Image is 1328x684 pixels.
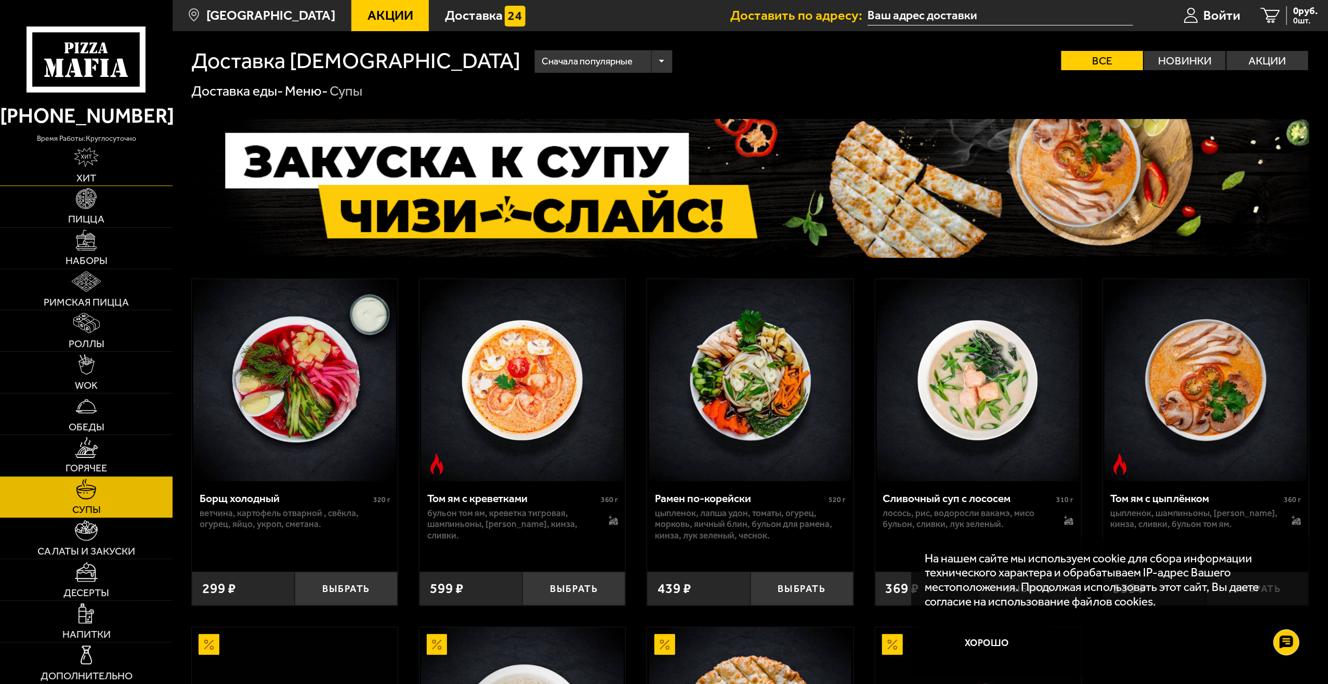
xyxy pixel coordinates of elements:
span: 310 г [1056,495,1073,504]
label: Все [1061,51,1143,70]
span: Наборы [65,256,108,266]
p: цыпленок, шампиньоны, [PERSON_NAME], кинза, сливки, бульон том ям. [1110,508,1278,530]
span: Римская пицца [44,297,129,308]
span: 320 г [373,495,390,504]
button: Выбрать [751,572,853,606]
a: Острое блюдоТом ям с цыплёнком [1103,279,1309,482]
span: Роллы [69,339,104,349]
img: Рамен по-корейски [649,279,852,482]
label: Акции [1227,51,1308,70]
span: Напитки [62,629,111,640]
span: Сначала популярные [542,48,633,75]
img: Акционный [199,634,219,655]
p: На нашем сайте мы используем cookie для сбора информации технического характера и обрабатываем IP... [925,551,1289,609]
div: Борщ холодный [200,492,371,505]
button: Хорошо [925,622,1049,664]
img: Акционный [882,634,903,655]
p: лосось, рис, водоросли вакамэ, мисо бульон, сливки, лук зеленый. [883,508,1050,530]
span: Пицца [68,214,104,225]
span: Обеды [69,422,104,432]
span: 360 г [601,495,618,504]
div: Том ям с креветками [427,492,598,505]
img: Борщ холодный [193,279,396,482]
img: Акционный [654,634,675,655]
img: Сливочный суп с лососем [877,279,1080,482]
span: Хит [76,173,96,183]
span: Доставить по адресу: [730,9,867,22]
span: Горячее [65,463,107,473]
input: Ваш адрес доставки [867,6,1133,25]
div: Том ям с цыплёнком [1110,492,1281,505]
a: Острое блюдоТом ям с креветками [419,279,625,482]
span: 360 г [1284,495,1301,504]
div: Рамен по-корейски [655,492,826,505]
span: 369 ₽ [885,582,919,596]
img: Острое блюдо [427,454,448,475]
a: Рамен по-корейски [647,279,853,482]
img: Том ям с креветками [421,279,624,482]
p: бульон том ям, креветка тигровая, шампиньоны, [PERSON_NAME], кинза, сливки. [427,508,595,541]
span: Акции [367,9,413,22]
a: Борщ холодный [192,279,398,482]
a: Меню- [285,83,328,99]
h1: Доставка [DEMOGRAPHIC_DATA] [191,50,520,72]
span: [GEOGRAPHIC_DATA] [206,9,335,22]
span: 0 руб. [1293,6,1318,16]
button: Выбрать [295,572,398,606]
span: 0 шт. [1293,17,1318,25]
p: ветчина, картофель отварной , свёкла, огурец, яйцо, укроп, сметана. [200,508,390,530]
p: цыпленок, лапша удон, томаты, огурец, морковь, яичный блин, бульон для рамена, кинза, лук зеленый... [655,508,846,541]
div: Супы [330,82,362,100]
span: Доставка [445,9,503,22]
span: Дополнительно [41,671,133,681]
div: Сливочный суп с лососем [883,492,1054,505]
img: Акционный [427,634,448,655]
span: WOK [75,380,98,391]
span: Войти [1203,9,1240,22]
span: 520 г [829,495,846,504]
span: Салаты и закуски [37,546,135,557]
span: 439 ₽ [658,582,691,596]
span: Десерты [63,588,109,598]
img: Острое блюдо [1110,454,1130,475]
span: 299 ₽ [202,582,236,596]
label: Новинки [1144,51,1226,70]
a: Доставка еды- [191,83,283,99]
img: Том ям с цыплёнком [1105,279,1307,482]
a: Сливочный суп с лососем [875,279,1081,482]
button: Выбрать [522,572,625,606]
span: 599 ₽ [430,582,464,596]
img: 15daf4d41897b9f0e9f617042186c801.svg [505,6,525,27]
span: Супы [72,505,101,515]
